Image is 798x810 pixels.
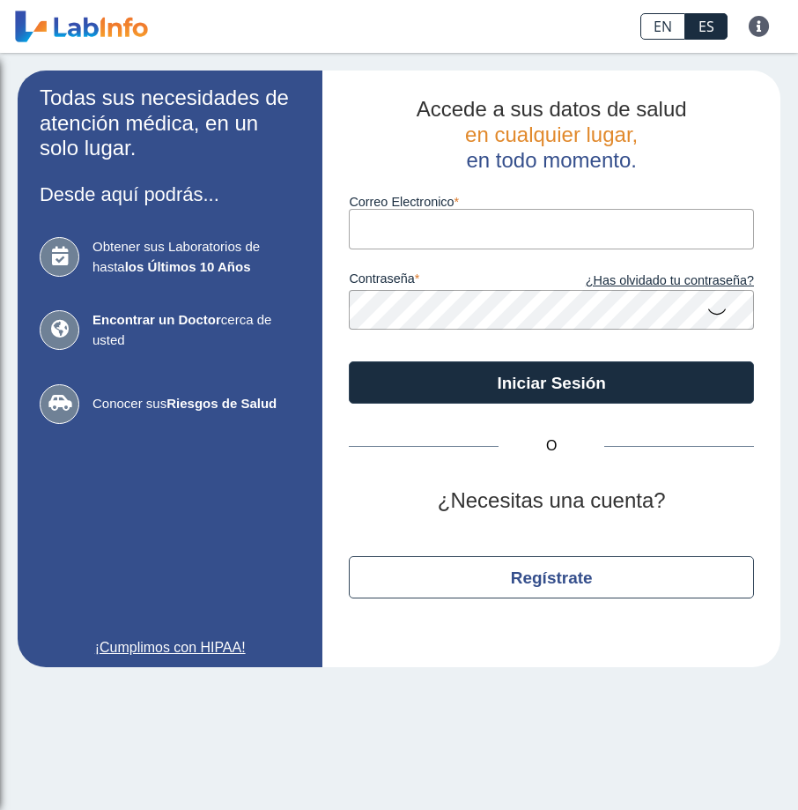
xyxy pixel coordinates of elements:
[92,312,221,327] b: Encontrar un Doctor
[125,259,251,274] b: los Últimos 10 Años
[465,123,638,146] span: en cualquier lugar,
[92,394,300,414] span: Conocer sus
[417,97,687,121] span: Accede a sus datos de salud
[349,488,754,514] h2: ¿Necesitas una cuenta?
[40,637,300,658] a: ¡Cumplimos con HIPAA!
[92,310,300,350] span: cerca de usted
[349,271,551,291] label: contraseña
[40,85,300,161] h2: Todas sus necesidades de atención médica, en un solo lugar.
[499,435,604,457] span: O
[166,396,277,411] b: Riesgos de Salud
[349,556,754,598] button: Regístrate
[40,183,300,205] h3: Desde aquí podrás...
[349,361,754,404] button: Iniciar Sesión
[640,13,685,40] a: EN
[466,148,636,172] span: en todo momento.
[92,237,300,277] span: Obtener sus Laboratorios de hasta
[551,271,754,291] a: ¿Has olvidado tu contraseña?
[685,13,728,40] a: ES
[349,195,754,209] label: Correo Electronico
